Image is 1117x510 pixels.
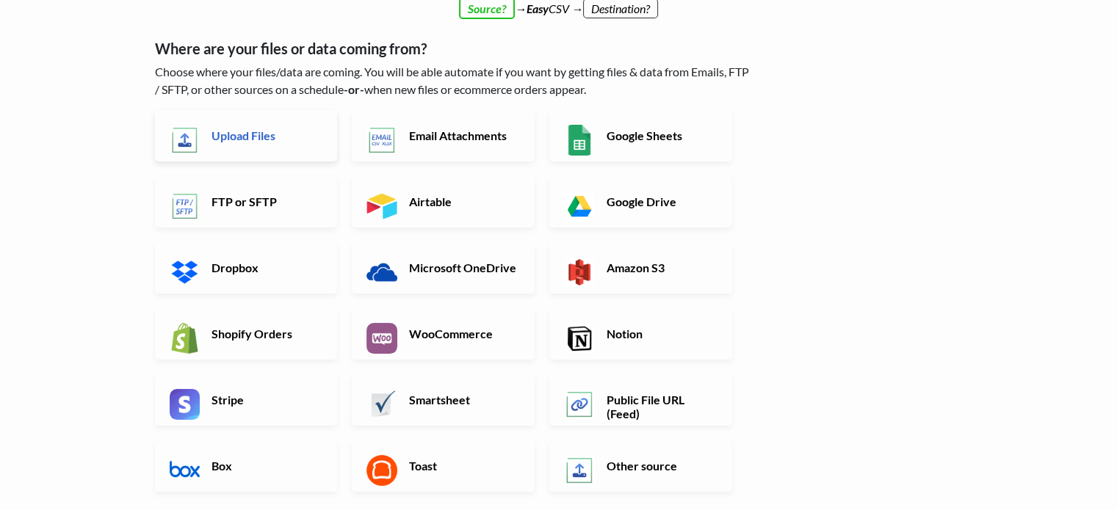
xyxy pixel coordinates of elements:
[352,440,535,492] a: Toast
[603,261,718,274] h6: Amazon S3
[564,257,595,288] img: Amazon S3 App & API
[549,176,732,227] a: Google Drive
[549,308,732,360] a: Notion
[549,110,732,161] a: Google Sheets
[405,128,521,142] h6: Email Attachments
[366,191,397,222] img: Airtable App & API
[564,455,595,486] img: Other Source App & API
[170,323,200,354] img: Shopify App & API
[155,110,338,161] a: Upload Files
[564,191,595,222] img: Google Drive App & API
[366,455,397,486] img: Toast App & API
[170,257,200,288] img: Dropbox App & API
[208,327,323,340] h6: Shopify Orders
[603,393,718,420] h6: Public File URL (Feed)
[352,110,535,161] a: Email Attachments
[155,242,338,294] a: Dropbox
[155,40,753,57] h5: Where are your files or data coming from?
[208,459,323,473] h6: Box
[366,257,397,288] img: Microsoft OneDrive App & API
[208,128,323,142] h6: Upload Files
[603,194,718,208] h6: Google Drive
[208,194,323,208] h6: FTP or SFTP
[405,194,521,208] h6: Airtable
[405,459,521,473] h6: Toast
[170,191,200,222] img: FTP or SFTP App & API
[352,176,535,227] a: Airtable
[155,63,753,98] p: Choose where your files/data are coming. You will be able automate if you want by getting files &...
[405,393,521,407] h6: Smartsheet
[155,374,338,426] a: Stripe
[170,455,200,486] img: Box App & API
[405,327,521,340] h6: WooCommerce
[352,374,535,426] a: Smartsheet
[366,323,397,354] img: WooCommerce App & API
[564,389,595,420] img: Public File URL App & API
[603,128,718,142] h6: Google Sheets
[155,440,338,492] a: Box
[170,125,200,156] img: Upload Files App & API
[344,82,364,96] b: -or-
[352,308,535,360] a: WooCommerce
[405,261,521,274] h6: Microsoft OneDrive
[603,327,718,340] h6: Notion
[564,125,595,156] img: Google Sheets App & API
[366,389,397,420] img: Smartsheet App & API
[155,176,338,227] a: FTP or SFTP
[170,389,200,420] img: Stripe App & API
[208,393,323,407] h6: Stripe
[549,440,732,492] a: Other source
[549,374,732,426] a: Public File URL (Feed)
[1044,437,1099,492] iframe: Drift Widget Chat Controller
[208,261,323,274] h6: Dropbox
[352,242,535,294] a: Microsoft OneDrive
[549,242,732,294] a: Amazon S3
[603,459,718,473] h6: Other source
[155,308,338,360] a: Shopify Orders
[366,125,397,156] img: Email New CSV or XLSX File App & API
[564,323,595,354] img: Notion App & API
